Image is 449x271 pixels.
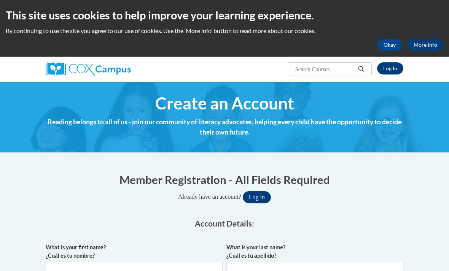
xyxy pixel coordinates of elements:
[46,117,403,137] h4: Reading belongs to all of us - join our community of literacy advocates, helping every child have...
[195,219,254,228] span: Account Details:
[155,93,294,113] span: Create an Account
[377,62,403,74] a: Log In
[46,172,403,187] h1: Member Registration - All Fields Required
[46,62,131,76] img: Cox Campus
[355,65,367,74] button: Search
[6,27,443,35] p: By continuing to use the site you agree to our use of cookies. Use the ‘More info’ button to read...
[295,65,355,74] input: Search Courses
[226,243,403,260] label: What is your last name? ¿Cuál es tu apellido?
[6,8,443,23] h2: This site uses cookies to help improve your learning experience.
[178,193,241,200] span: Already have an account?
[243,191,271,203] button: Log in
[46,243,223,260] label: What is your first name? ¿Cuál es tu nombre?
[408,39,443,51] a: More Info
[377,39,402,51] button: Okay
